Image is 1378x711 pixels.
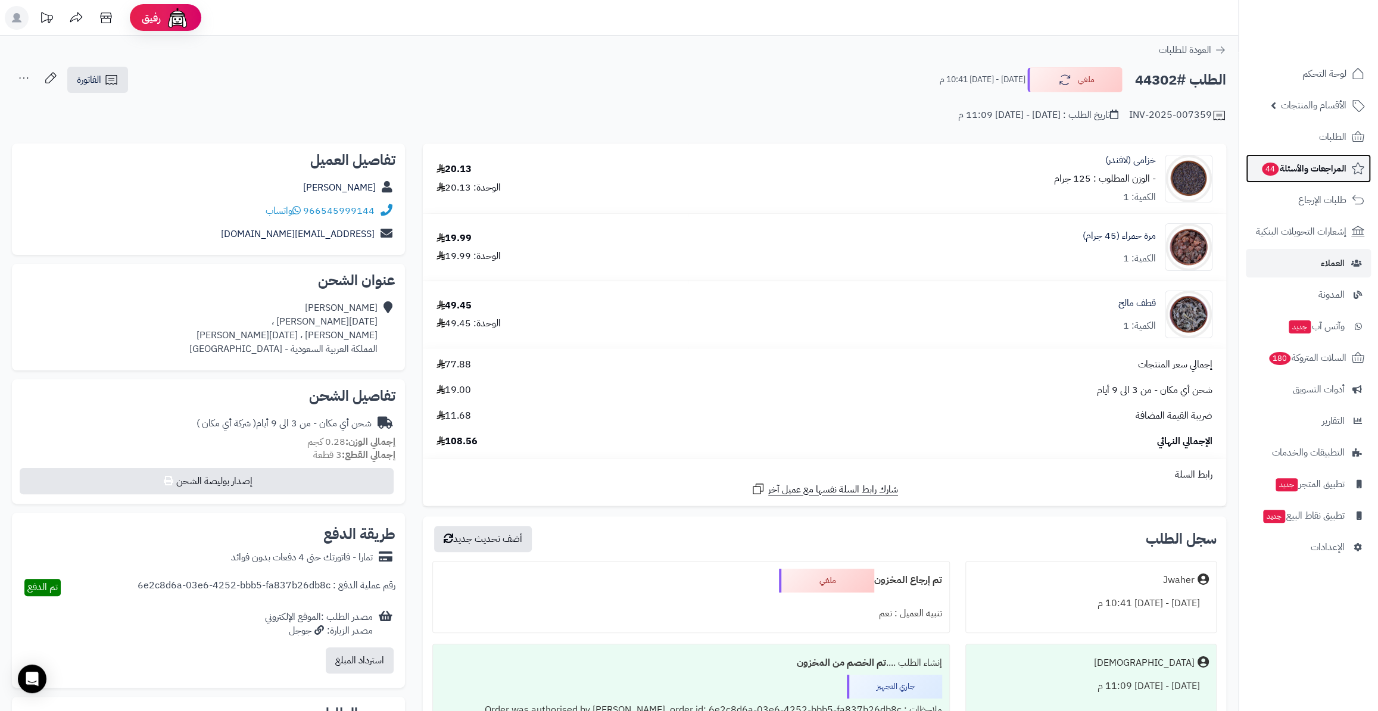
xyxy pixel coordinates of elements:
span: 180 [1269,352,1290,365]
span: ضريبة القيمة المضافة [1136,409,1212,423]
h2: الطلب #44302 [1135,68,1226,92]
a: المراجعات والأسئلة44 [1246,154,1371,183]
div: مصدر الزيارة: جوجل [265,624,373,638]
span: المراجعات والأسئلة [1261,160,1346,177]
small: 0.28 كجم [307,435,395,449]
span: 19.00 [437,383,471,397]
div: الكمية: 1 [1123,319,1156,333]
div: 49.45 [437,299,472,313]
span: العملاء [1321,255,1345,272]
div: Open Intercom Messenger [18,665,46,693]
span: السلات المتروكة [1268,350,1346,366]
h2: عنوان الشحن [21,273,395,288]
img: 1639830222-Lavender-90x90.jpg [1165,155,1212,202]
small: [DATE] - [DATE] 10:41 م [940,74,1025,86]
button: إصدار بوليصة الشحن [20,468,394,494]
strong: إجمالي الوزن: [345,435,395,449]
div: 20.13 [437,163,472,176]
div: [DATE] - [DATE] 10:41 م [973,592,1209,615]
span: تطبيق نقاط البيع [1262,507,1345,524]
span: الأقسام والمنتجات [1281,97,1346,114]
span: وآتس آب [1287,318,1345,335]
div: الكمية: 1 [1123,191,1156,204]
span: لوحة التحكم [1302,66,1346,82]
div: [DATE] - [DATE] 11:09 م [973,675,1209,698]
a: تحديثات المنصة [32,6,61,33]
a: العملاء [1246,249,1371,277]
a: تطبيق المتجرجديد [1246,470,1371,498]
span: الطلبات [1319,129,1346,145]
a: واتساب [266,204,301,218]
div: جاري التجهيز [847,675,942,698]
span: المدونة [1318,286,1345,303]
h2: طريقة الدفع [323,527,395,541]
span: التطبيقات والخدمات [1272,444,1345,461]
div: [DEMOGRAPHIC_DATA] [1094,656,1195,670]
a: الفاتورة [67,67,128,93]
div: تمارا - فاتورتك حتى 4 دفعات بدون فوائد [231,551,373,565]
span: التقارير [1322,413,1345,429]
h2: تفاصيل العميل [21,153,395,167]
div: الوحدة: 19.99 [437,250,501,263]
div: INV-2025-007359 [1129,108,1226,123]
div: ملغي [779,569,874,592]
div: الكمية: 1 [1123,252,1156,266]
strong: إجمالي القطع: [342,448,395,462]
a: [PERSON_NAME] [303,180,376,195]
a: العودة للطلبات [1159,43,1226,57]
span: الإجمالي النهائي [1157,435,1212,448]
a: قطف مالح [1118,297,1156,310]
a: إشعارات التحويلات البنكية [1246,217,1371,246]
a: الطلبات [1246,123,1371,151]
span: 44 [1262,163,1279,176]
span: شارك رابط السلة نفسها مع عميل آخر [768,483,898,497]
div: Jwaher [1163,573,1195,587]
span: 77.88 [437,358,471,372]
div: شحن أي مكان - من 3 الى 9 أيام [197,417,372,431]
a: طلبات الإرجاع [1246,186,1371,214]
button: استرداد المبلغ [326,647,394,673]
b: تم الخصم من المخزون [797,656,886,670]
div: رقم عملية الدفع : 6e2c8d6a-03e6-4252-bbb5-fa837b26db8c [138,579,395,596]
button: ملغي [1027,67,1123,92]
span: أدوات التسويق [1293,381,1345,398]
div: إنشاء الطلب .... [440,651,942,675]
a: تطبيق نقاط البيعجديد [1246,501,1371,530]
div: 19.99 [437,232,472,245]
span: تم الدفع [27,580,58,594]
a: خزامى (لافندر) [1105,154,1156,167]
div: مصدر الطلب :الموقع الإلكتروني [265,610,373,638]
div: رابط السلة [428,468,1221,482]
a: التطبيقات والخدمات [1246,438,1371,467]
a: السلات المتروكة180 [1246,344,1371,372]
small: 3 قطعة [313,448,395,462]
a: الإعدادات [1246,533,1371,562]
a: أدوات التسويق [1246,375,1371,404]
span: إجمالي سعر المنتجات [1138,358,1212,372]
div: الوحدة: 49.45 [437,317,501,330]
div: تاريخ الطلب : [DATE] - [DATE] 11:09 م [958,108,1118,122]
span: تطبيق المتجر [1274,476,1345,492]
a: مرة حمراء (45 جرام) [1083,229,1156,243]
a: شارك رابط السلة نفسها مع عميل آخر [751,482,898,497]
img: 1689400081-Saltbush-90x90.jpg [1165,291,1212,338]
span: العودة للطلبات [1159,43,1211,57]
span: إشعارات التحويلات البنكية [1256,223,1346,240]
span: ( شركة أي مكان ) [197,416,256,431]
span: 108.56 [437,435,478,448]
a: التقارير [1246,407,1371,435]
h2: تفاصيل الشحن [21,389,395,403]
span: طلبات الإرجاع [1298,192,1346,208]
img: ai-face.png [166,6,189,30]
a: 966545999144 [303,204,375,218]
button: أضف تحديث جديد [434,526,532,552]
span: الفاتورة [77,73,101,87]
span: جديد [1276,478,1298,491]
a: [EMAIL_ADDRESS][DOMAIN_NAME] [221,227,375,241]
a: المدونة [1246,280,1371,309]
b: تم إرجاع المخزون [874,573,942,587]
img: 1667929796-Myrrah-90x90.jpg [1165,223,1212,271]
div: الوحدة: 20.13 [437,181,501,195]
a: لوحة التحكم [1246,60,1371,88]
